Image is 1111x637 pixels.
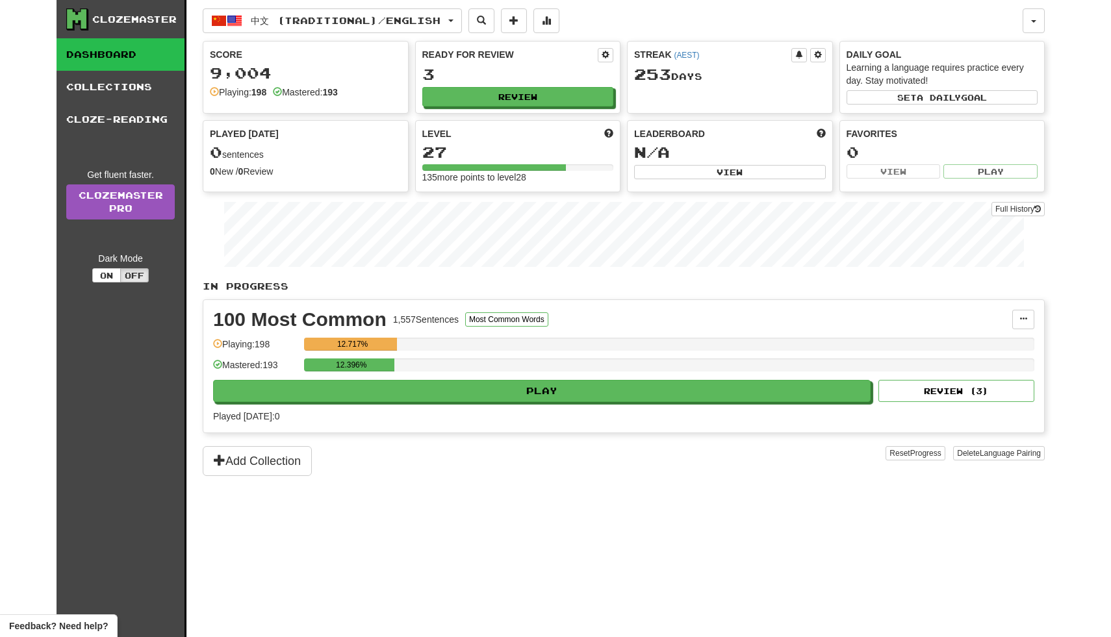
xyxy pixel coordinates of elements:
[210,127,279,140] span: Played [DATE]
[422,66,614,82] div: 3
[210,143,222,161] span: 0
[878,380,1034,402] button: Review (3)
[92,268,121,282] button: On
[213,338,298,359] div: Playing: 198
[422,171,614,184] div: 135 more points to level 28
[393,313,459,326] div: 1,557 Sentences
[886,446,945,460] button: ResetProgress
[847,127,1038,140] div: Favorites
[308,338,397,351] div: 12.717%
[847,164,941,179] button: View
[210,166,215,177] strong: 0
[57,71,185,103] a: Collections
[533,8,559,33] button: More stats
[422,48,598,61] div: Ready for Review
[468,8,494,33] button: Search sentences
[213,310,387,329] div: 100 Most Common
[213,358,298,380] div: Mastered: 193
[422,87,614,106] button: Review
[847,90,1038,105] button: Seta dailygoal
[910,449,941,458] span: Progress
[634,48,791,61] div: Streak
[57,38,185,71] a: Dashboard
[210,144,402,161] div: sentences
[66,184,175,219] a: ClozemasterPro
[847,61,1038,87] div: Learning a language requires practice every day. Stay motivated!
[92,13,177,26] div: Clozemaster
[251,15,441,26] span: 中文 (Traditional) / English
[634,66,826,83] div: Day s
[980,449,1041,458] span: Language Pairing
[847,48,1038,61] div: Daily Goal
[501,8,527,33] button: Add sentence to collection
[634,165,826,179] button: View
[322,87,337,97] strong: 193
[210,86,266,99] div: Playing:
[213,380,871,402] button: Play
[422,127,452,140] span: Level
[203,8,462,33] button: 中文 (Traditional)/English
[210,48,402,61] div: Score
[203,446,312,476] button: Add Collection
[251,87,266,97] strong: 198
[9,619,108,632] span: Open feedback widget
[604,127,613,140] span: Score more points to level up
[57,103,185,136] a: Cloze-Reading
[943,164,1038,179] button: Play
[674,51,699,60] a: (AEST)
[917,93,961,102] span: a daily
[634,65,671,83] span: 253
[120,268,149,282] button: Off
[66,252,175,265] div: Dark Mode
[991,202,1045,216] button: Full History
[308,358,394,371] div: 12.396%
[210,65,402,81] div: 9,004
[238,166,244,177] strong: 0
[634,127,705,140] span: Leaderboard
[465,312,548,327] button: Most Common Words
[817,127,826,140] span: This week in points, UTC
[953,446,1045,460] button: DeleteLanguage Pairing
[210,165,402,178] div: New / Review
[422,144,614,160] div: 27
[203,280,1045,293] p: In Progress
[213,411,279,421] span: Played [DATE]: 0
[634,143,670,161] span: N/A
[66,168,175,181] div: Get fluent faster.
[847,144,1038,160] div: 0
[273,86,338,99] div: Mastered:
